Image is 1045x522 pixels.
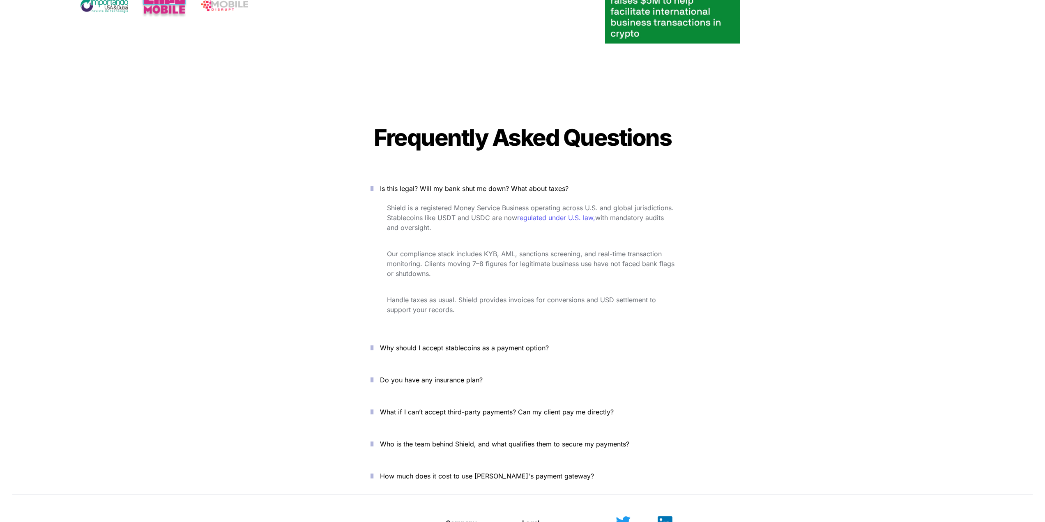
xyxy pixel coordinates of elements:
button: Who is the team behind Shield, and what qualifies them to secure my payments? [358,431,687,457]
span: Do you have any insurance plan? [380,376,483,384]
span: Why should I accept stablecoins as a payment option? [380,344,549,352]
button: What if I can’t accept third-party payments? Can my client pay me directly? [358,399,687,425]
a: regulated under U.S. law, [517,214,595,222]
button: Why should I accept stablecoins as a payment option? [358,335,687,361]
span: How much does it cost to use [PERSON_NAME]'s payment gateway? [380,472,594,480]
span: Our compliance stack includes KYB, AML, sanctions screening, and real-time transaction monitoring... [387,250,677,278]
span: Is this legal? Will my bank shut me down? What about taxes? [380,184,569,193]
button: Do you have any insurance plan? [358,367,687,393]
span: Handle taxes as usual. Shield provides invoices for conversions and USD settlement to support you... [387,296,658,314]
button: How much does it cost to use [PERSON_NAME]'s payment gateway? [358,463,687,489]
span: Shield is a registered Money Service Business operating across U.S. and global jurisdictions. Sta... [387,204,676,222]
button: Is this legal? Will my bank shut me down? What about taxes? [358,176,687,201]
span: Who is the team behind Shield, and what qualifies them to secure my payments? [380,440,629,448]
div: Is this legal? Will my bank shut me down? What about taxes? [358,201,687,329]
span: What if I can’t accept third-party payments? Can my client pay me directly? [380,408,614,416]
span: Frequently Asked Questions [374,124,671,152]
